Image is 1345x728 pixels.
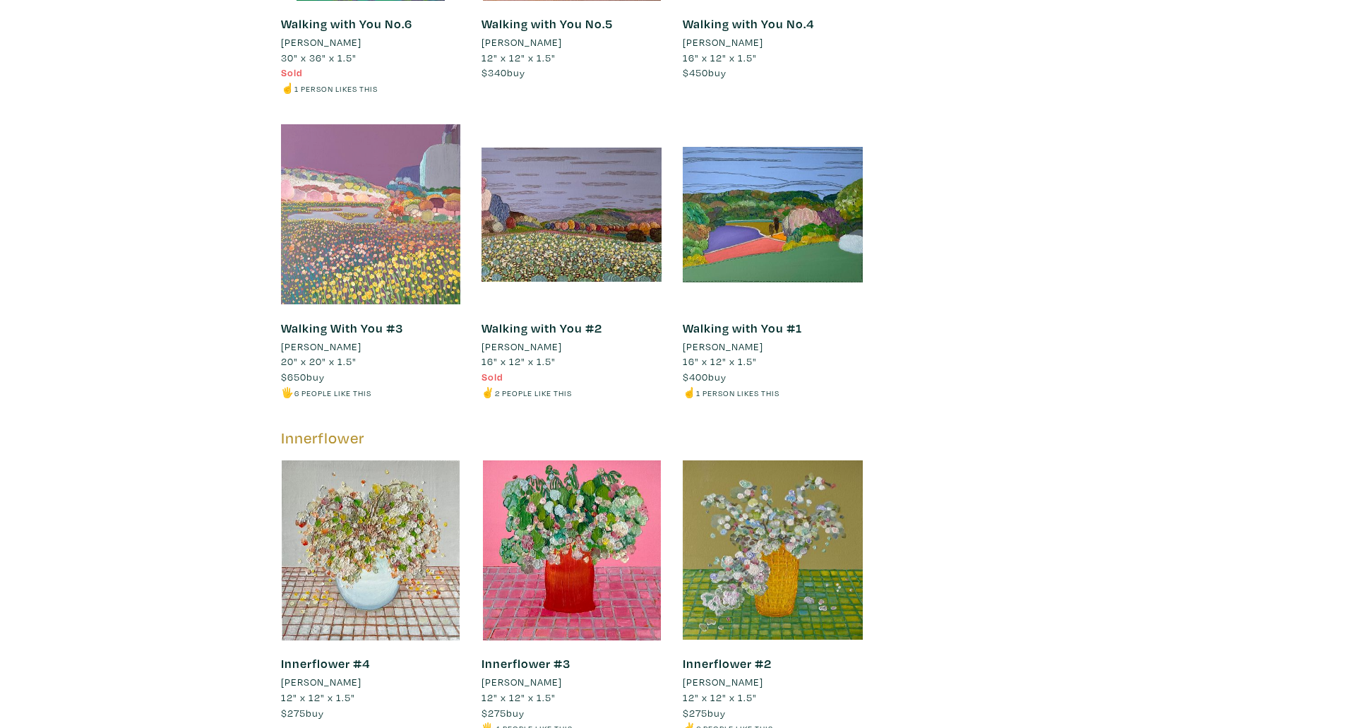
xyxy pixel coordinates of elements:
span: 16" x 12" x 1.5" [683,51,757,64]
a: Innerflower #4 [281,655,370,672]
li: [PERSON_NAME] [482,35,562,50]
a: [PERSON_NAME] [281,35,461,50]
span: buy [683,370,727,383]
a: Walking with You No.6 [281,16,412,32]
a: Innerflower #2 [683,655,772,672]
li: ☝️ [281,80,461,96]
li: [PERSON_NAME] [683,339,763,354]
li: ☝️ [683,385,863,400]
a: [PERSON_NAME] [683,35,863,50]
li: [PERSON_NAME] [281,339,361,354]
span: $650 [281,370,306,383]
small: 1 person likes this [294,83,378,94]
span: Sold [281,66,303,79]
span: 12" x 12" x 1.5" [683,691,757,704]
a: Walking with You #1 [683,320,802,336]
span: 12" x 12" x 1.5" [482,51,556,64]
span: $275 [281,706,306,720]
li: [PERSON_NAME] [482,674,562,690]
a: [PERSON_NAME] [281,674,461,690]
span: $275 [482,706,506,720]
span: 30" x 36" x 1.5" [281,51,357,64]
span: 12" x 12" x 1.5" [482,691,556,704]
li: [PERSON_NAME] [683,674,763,690]
span: buy [683,706,726,720]
small: 6 people like this [294,388,371,398]
li: 🖐️ [281,385,461,400]
span: 16" x 12" x 1.5" [482,354,556,368]
a: Walking with You #2 [482,320,602,336]
li: [PERSON_NAME] [281,674,361,690]
a: [PERSON_NAME] [281,339,461,354]
a: [PERSON_NAME] [482,35,662,50]
li: ✌️ [482,385,662,400]
li: [PERSON_NAME] [482,339,562,354]
a: [PERSON_NAME] [683,339,863,354]
small: 2 people like this [495,388,572,398]
small: 1 person likes this [696,388,779,398]
li: [PERSON_NAME] [683,35,763,50]
span: $275 [683,706,707,720]
h5: Innerflower [281,429,863,448]
a: [PERSON_NAME] [482,339,662,354]
span: 12" x 12" x 1.5" [281,691,355,704]
a: Walking With You #3 [281,320,403,336]
a: [PERSON_NAME] [683,674,863,690]
span: buy [281,706,324,720]
span: $400 [683,370,708,383]
span: buy [281,370,325,383]
span: buy [482,706,525,720]
span: 16" x 12" x 1.5" [683,354,757,368]
span: $340 [482,66,507,79]
span: $450 [683,66,708,79]
a: Walking with You No.5 [482,16,613,32]
span: 20" x 20" x 1.5" [281,354,357,368]
span: buy [683,66,727,79]
a: Innerflower #3 [482,655,570,672]
li: [PERSON_NAME] [281,35,361,50]
a: Walking with You No.4 [683,16,814,32]
a: [PERSON_NAME] [482,674,662,690]
span: buy [482,66,525,79]
span: Sold [482,370,503,383]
